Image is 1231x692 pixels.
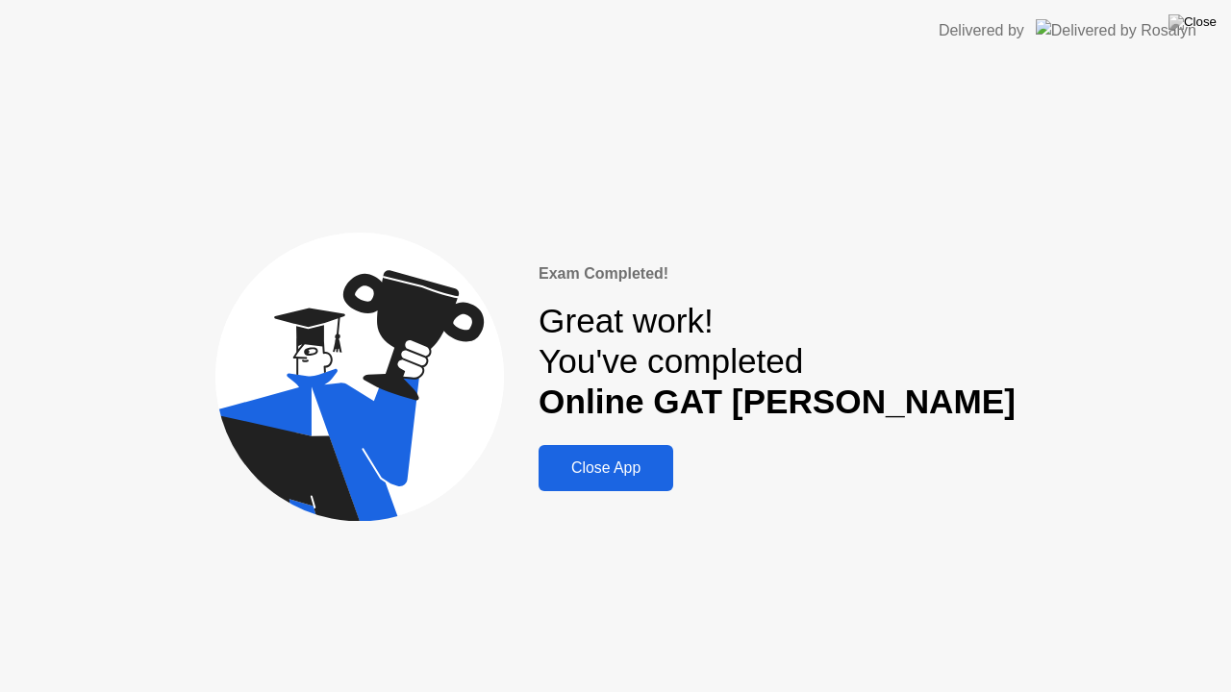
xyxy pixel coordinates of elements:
div: Close App [544,459,667,477]
img: Close [1168,14,1217,30]
div: Delivered by [939,19,1024,42]
b: Online GAT [PERSON_NAME] [539,383,1016,420]
button: Close App [539,445,673,491]
div: Great work! You've completed [539,301,1016,423]
div: Exam Completed! [539,262,1016,285]
img: Delivered by Rosalyn [1036,19,1196,41]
